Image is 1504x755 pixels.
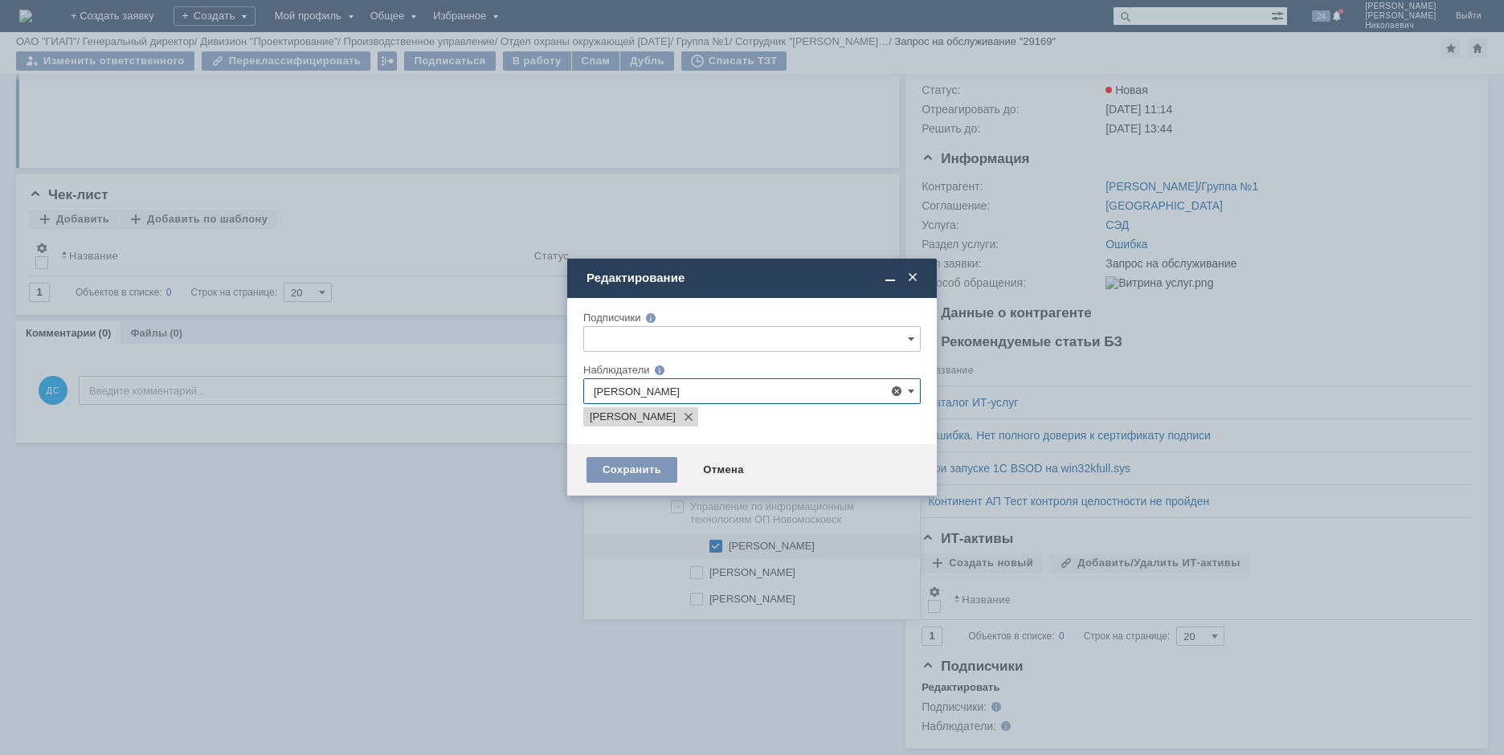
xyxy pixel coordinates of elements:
span: Закрыть [905,271,921,285]
div: Редактирование [586,271,921,285]
span: Свернуть (Ctrl + M) [882,271,898,285]
span: Удалить [890,385,903,398]
div: Наблюдатели [583,365,898,375]
div: Подписчики [583,312,898,323]
span: Козляев Денис Александрович [590,410,676,423]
